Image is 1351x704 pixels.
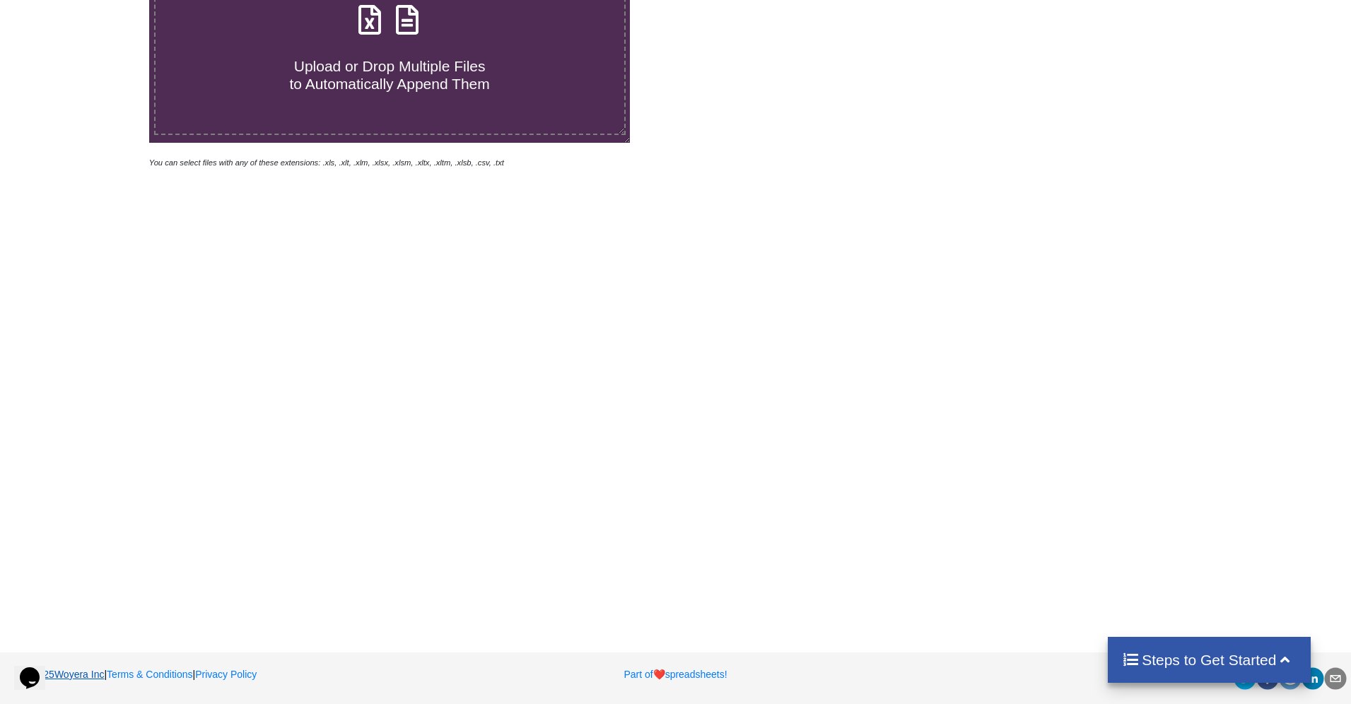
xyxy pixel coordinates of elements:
[16,669,105,680] a: 2025Woyera Inc
[16,667,443,681] p: | |
[1256,667,1279,690] div: facebook
[1302,667,1324,690] div: linkedin
[1122,651,1297,669] h4: Steps to Get Started
[107,669,192,680] a: Terms & Conditions
[624,669,727,680] a: Part ofheartspreadsheets!
[195,669,257,680] a: Privacy Policy
[1234,667,1256,690] div: twitter
[653,669,665,680] span: heart
[14,647,59,690] iframe: chat widget
[289,58,489,92] span: Upload or Drop Multiple Files to Automatically Append Them
[149,158,504,167] i: You can select files with any of these extensions: .xls, .xlt, .xlm, .xlsx, .xlsm, .xltx, .xltm, ...
[1279,667,1302,690] div: reddit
